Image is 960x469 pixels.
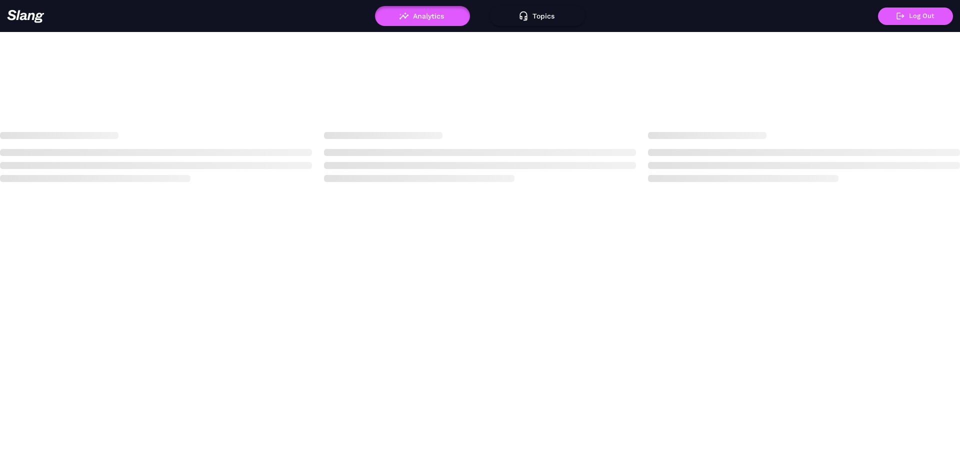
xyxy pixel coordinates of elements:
[375,12,470,19] a: Analytics
[7,9,44,23] img: 623511267c55cb56e2f2a487_logo2.png
[490,6,585,26] button: Topics
[878,7,953,25] button: Log Out
[375,6,470,26] button: Analytics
